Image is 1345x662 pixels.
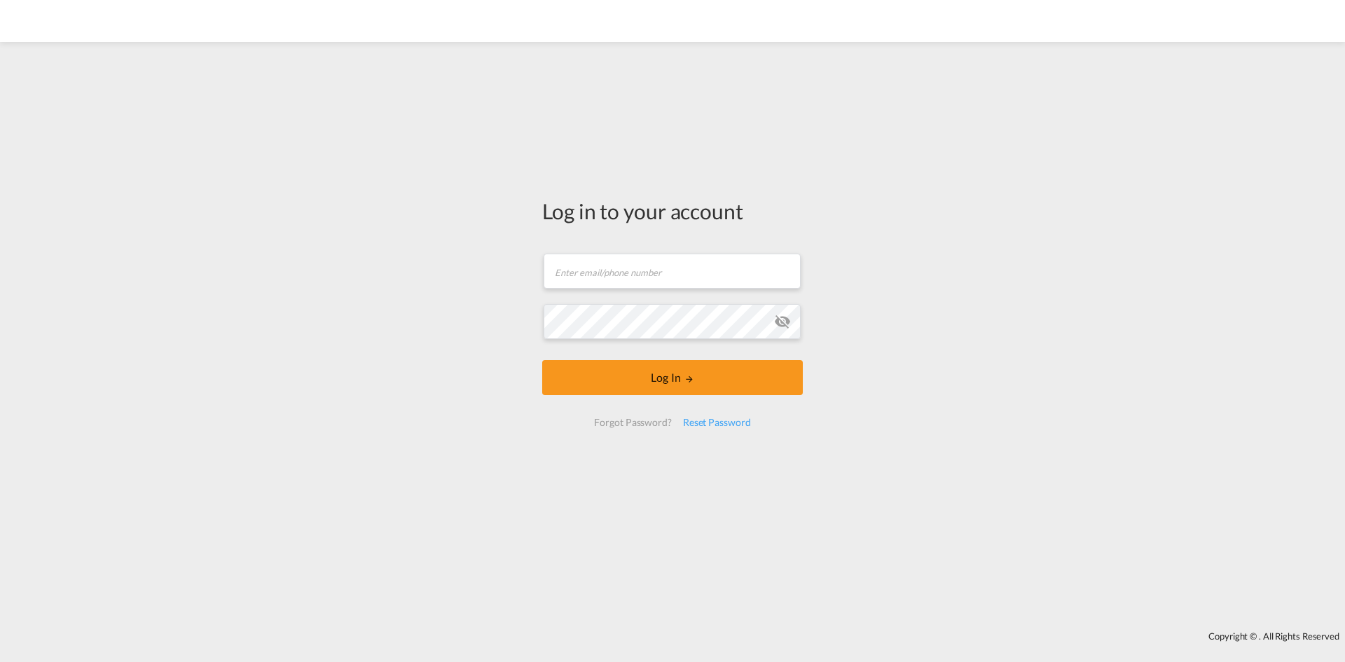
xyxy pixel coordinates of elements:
div: Forgot Password? [588,410,677,435]
div: Reset Password [677,410,757,435]
button: LOGIN [542,360,803,395]
input: Enter email/phone number [544,254,801,289]
md-icon: icon-eye-off [774,313,791,330]
div: Log in to your account [542,196,803,226]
